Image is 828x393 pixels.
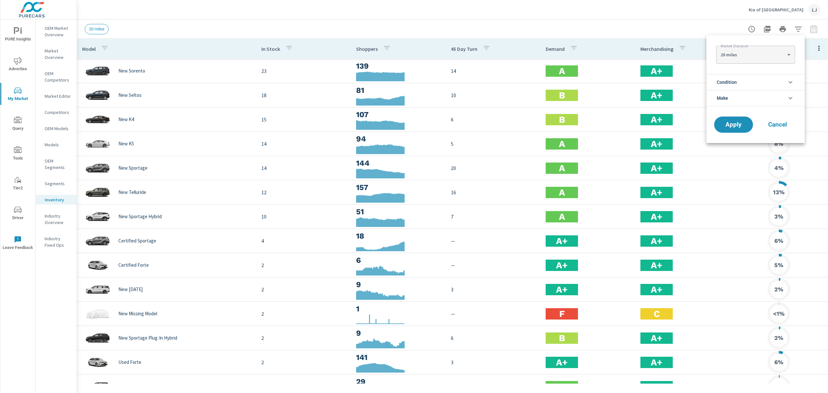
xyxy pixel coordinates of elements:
span: Apply [721,122,746,128]
div: 20 miles [716,48,795,61]
button: Cancel [758,117,797,133]
ul: filter options [706,72,805,109]
span: Condition [717,74,737,90]
button: Apply [714,117,753,133]
span: Cancel [765,122,790,128]
p: 20 miles [721,52,784,58]
span: Make [717,90,728,106]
